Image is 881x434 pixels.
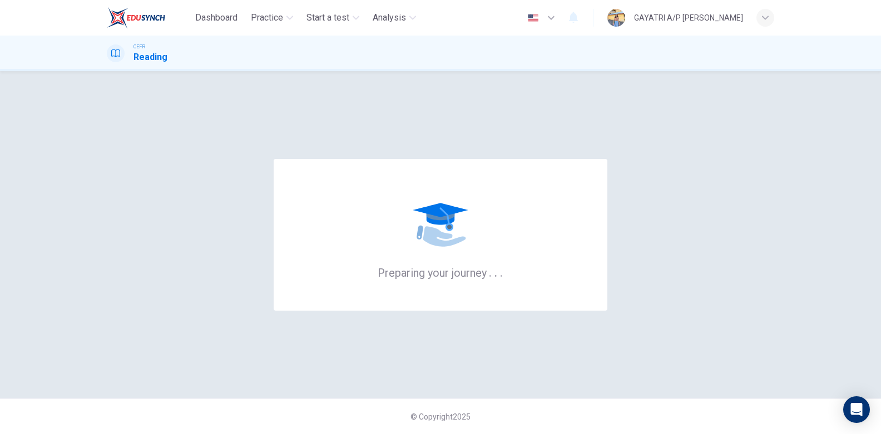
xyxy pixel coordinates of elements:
[607,9,625,27] img: Profile picture
[368,8,420,28] button: Analysis
[843,396,870,423] div: Open Intercom Messenger
[251,11,283,24] span: Practice
[107,7,191,29] a: EduSynch logo
[306,11,349,24] span: Start a test
[634,11,743,24] div: GAYATRI A/P [PERSON_NAME]
[195,11,237,24] span: Dashboard
[246,8,298,28] button: Practice
[133,51,167,64] h1: Reading
[373,11,406,24] span: Analysis
[494,262,498,281] h6: .
[499,262,503,281] h6: .
[378,265,503,280] h6: Preparing your journey
[488,262,492,281] h6: .
[107,7,165,29] img: EduSynch logo
[410,412,471,421] span: © Copyright 2025
[526,14,540,22] img: en
[133,43,145,51] span: CEFR
[191,8,242,28] button: Dashboard
[302,8,364,28] button: Start a test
